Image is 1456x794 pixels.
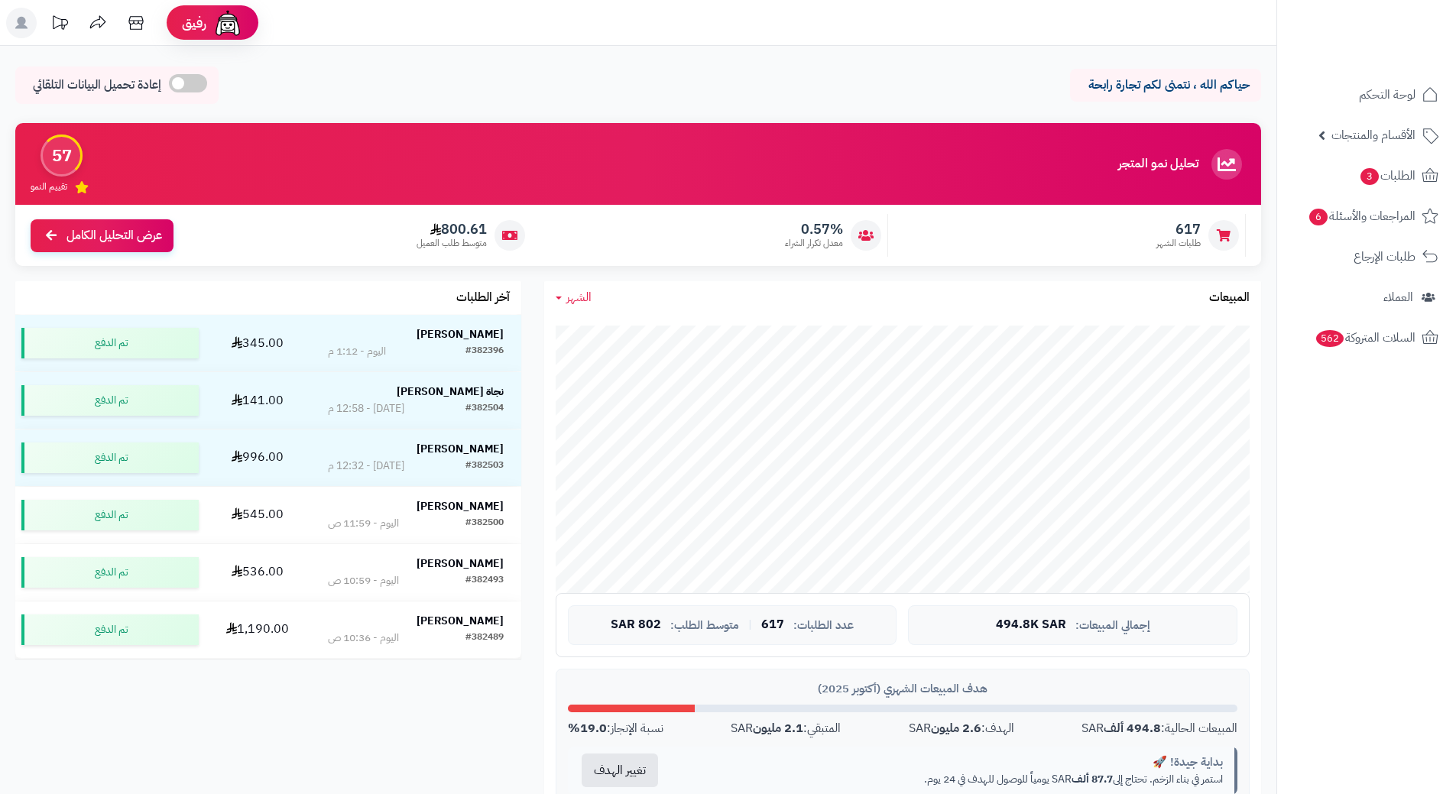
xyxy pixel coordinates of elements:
[611,618,661,632] span: 802 SAR
[793,619,854,632] span: عدد الطلبات:
[1331,125,1415,146] span: الأقسام والمنتجات
[731,720,841,737] div: المتبقي: SAR
[66,227,162,245] span: عرض التحليل الكامل
[1286,157,1447,194] a: الطلبات3
[205,429,310,486] td: 996.00
[417,237,487,250] span: متوسط طلب العميل
[21,442,199,473] div: تم الدفع
[465,459,504,474] div: #382503
[1104,719,1161,737] strong: 494.8 ألف
[556,289,592,306] a: الشهر
[1359,84,1415,105] span: لوحة التحكم
[417,556,504,572] strong: [PERSON_NAME]
[683,754,1223,770] div: بداية جيدة! 🚀
[205,315,310,371] td: 345.00
[670,619,739,632] span: متوسط الطلب:
[21,500,199,530] div: تم الدفع
[417,498,504,514] strong: [PERSON_NAME]
[996,618,1066,632] span: 494.8K SAR
[1156,221,1201,238] span: 617
[417,326,504,342] strong: [PERSON_NAME]
[1354,246,1415,267] span: طلبات الإرجاع
[182,14,206,32] span: رفيق
[785,237,843,250] span: معدل تكرار الشراء
[568,681,1237,697] div: هدف المبيعات الشهري (أكتوبر 2025)
[1156,237,1201,250] span: طلبات الشهر
[1286,198,1447,235] a: المراجعات والأسئلة6
[417,613,504,629] strong: [PERSON_NAME]
[1286,279,1447,316] a: العملاء
[328,630,399,646] div: اليوم - 10:36 ص
[328,344,386,359] div: اليوم - 1:12 م
[683,772,1223,787] p: استمر في بناء الزخم. تحتاج إلى SAR يومياً للوصول للهدف في 24 يوم.
[465,516,504,531] div: #382500
[328,573,399,588] div: اليوم - 10:59 ص
[566,288,592,306] span: الشهر
[41,8,79,42] a: تحديثات المنصة
[931,719,981,737] strong: 2.6 مليون
[205,601,310,658] td: 1,190.00
[465,344,504,359] div: #382396
[21,328,199,358] div: تم الدفع
[1308,209,1328,226] span: 6
[21,614,199,645] div: تم الدفع
[1286,319,1447,356] a: السلات المتروكة562
[456,291,510,305] h3: آخر الطلبات
[1286,238,1447,275] a: طلبات الإرجاع
[1315,330,1344,348] span: 562
[205,487,310,543] td: 545.00
[568,720,663,737] div: نسبة الإنجاز:
[1315,327,1415,348] span: السلات المتروكة
[33,76,161,94] span: إعادة تحميل البيانات التلقائي
[1081,720,1237,737] div: المبيعات الحالية: SAR
[1359,165,1415,186] span: الطلبات
[1383,287,1413,308] span: العملاء
[328,516,399,531] div: اليوم - 11:59 ص
[31,180,67,193] span: تقييم النمو
[748,619,752,630] span: |
[1072,771,1113,787] strong: 87.7 ألف
[31,219,173,252] a: عرض التحليل الكامل
[21,557,199,588] div: تم الدفع
[1075,619,1150,632] span: إجمالي المبيعات:
[417,221,487,238] span: 800.61
[582,753,658,787] button: تغيير الهدف
[328,401,404,416] div: [DATE] - 12:58 م
[397,384,504,400] strong: نجاة [PERSON_NAME]
[21,385,199,416] div: تم الدفع
[761,618,784,632] span: 617
[1118,157,1198,171] h3: تحليل نمو المتجر
[1286,76,1447,113] a: لوحة التحكم
[753,719,803,737] strong: 2.1 مليون
[1209,291,1250,305] h3: المبيعات
[568,719,607,737] strong: 19.0%
[465,573,504,588] div: #382493
[465,401,504,416] div: #382504
[1360,168,1379,186] span: 3
[465,630,504,646] div: #382489
[205,372,310,429] td: 141.00
[785,221,843,238] span: 0.57%
[205,544,310,601] td: 536.00
[328,459,404,474] div: [DATE] - 12:32 م
[417,441,504,457] strong: [PERSON_NAME]
[1081,76,1250,94] p: حياكم الله ، نتمنى لكم تجارة رابحة
[1352,31,1441,63] img: logo-2.png
[1308,206,1415,227] span: المراجعات والأسئلة
[909,720,1014,737] div: الهدف: SAR
[212,8,243,38] img: ai-face.png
